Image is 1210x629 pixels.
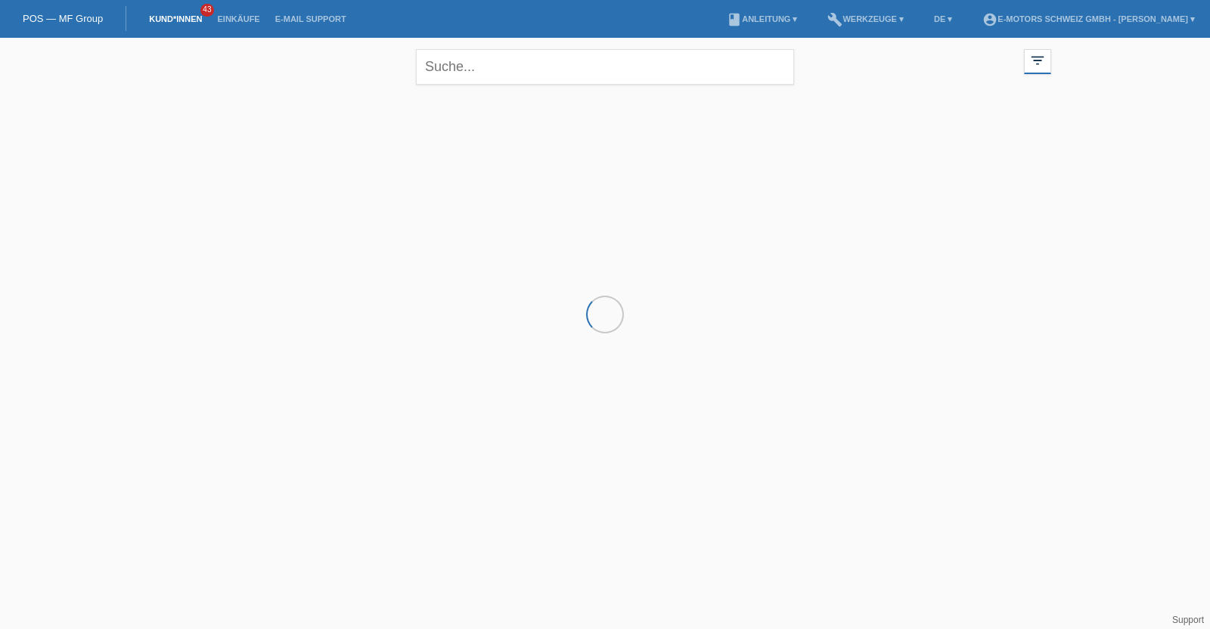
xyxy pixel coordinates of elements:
[926,14,960,23] a: DE ▾
[268,14,354,23] a: E-Mail Support
[1172,615,1204,625] a: Support
[820,14,911,23] a: buildWerkzeuge ▾
[982,12,997,27] i: account_circle
[23,13,103,24] a: POS — MF Group
[827,12,842,27] i: build
[719,14,805,23] a: bookAnleitung ▾
[209,14,267,23] a: Einkäufe
[200,4,214,17] span: 43
[975,14,1202,23] a: account_circleE-Motors Schweiz GmbH - [PERSON_NAME] ▾
[416,49,794,85] input: Suche...
[727,12,742,27] i: book
[1029,52,1046,69] i: filter_list
[141,14,209,23] a: Kund*innen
